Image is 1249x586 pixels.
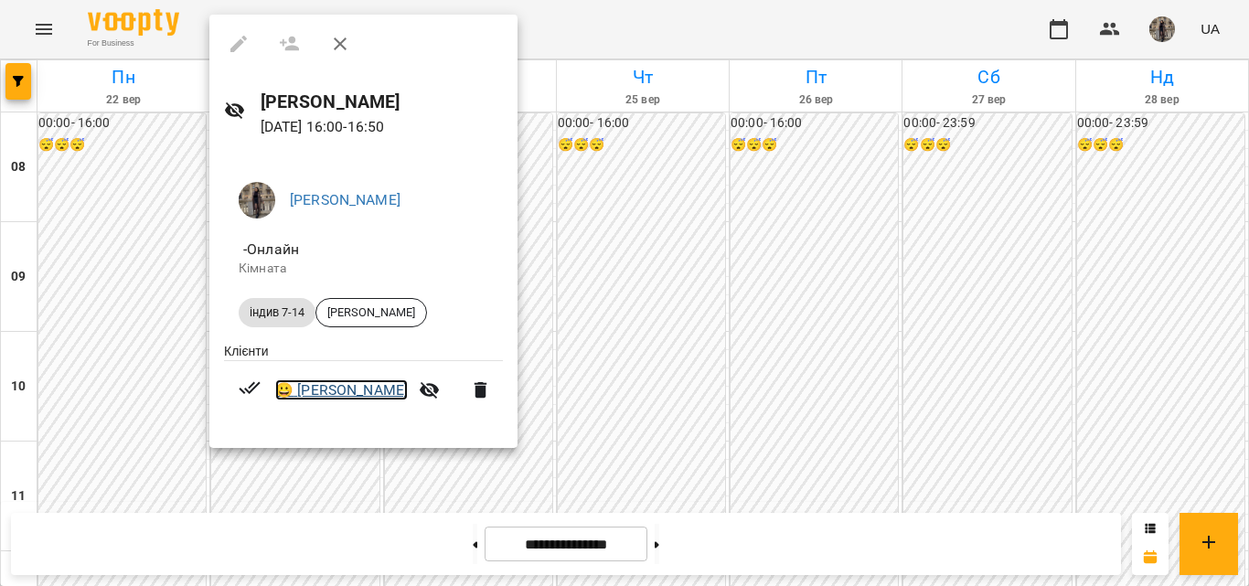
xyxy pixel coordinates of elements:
a: [PERSON_NAME] [290,191,400,208]
p: Кімната [239,260,488,278]
p: [DATE] 16:00 - 16:50 [261,116,503,138]
ul: Клієнти [224,342,503,427]
h6: [PERSON_NAME] [261,88,503,116]
span: [PERSON_NAME] [316,304,426,321]
img: ce965af79648ee80b991a93de151fe2f.jpg [239,182,275,218]
a: 😀 [PERSON_NAME] [275,379,408,401]
span: - Онлайн [239,240,303,258]
div: [PERSON_NAME] [315,298,427,327]
svg: Візит сплачено [239,377,261,399]
span: індив 7-14 [239,304,315,321]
